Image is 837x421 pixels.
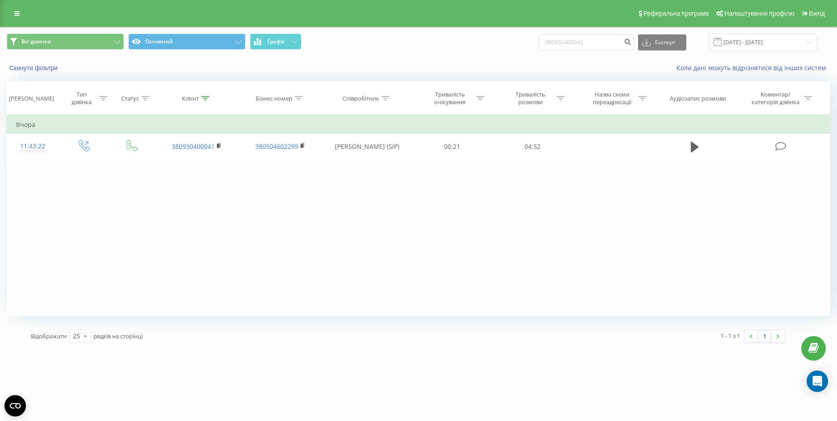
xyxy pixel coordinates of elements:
span: Реферальна програма [643,10,709,17]
div: Тривалість розмови [507,91,554,106]
button: Скинути фільтри [7,64,62,72]
td: [PERSON_NAME] (SIP) [322,134,412,160]
div: Тривалість очікування [426,91,474,106]
div: Назва схеми переадресації [588,91,636,106]
div: 1 - 1 з 1 [721,331,740,340]
a: 380504602299 [255,142,298,151]
span: Налаштування профілю [724,10,794,17]
td: Вчора [7,116,830,134]
div: Співробітник [342,95,379,102]
div: Бізнес номер [256,95,292,102]
td: 04:52 [492,134,573,160]
div: Тип дзвінка [66,91,97,106]
div: 25 [73,332,80,341]
button: Графік [250,34,301,50]
input: Пошук за номером [539,34,634,51]
span: Всі дзвінки [21,38,51,45]
div: Статус [121,95,139,102]
div: [PERSON_NAME] [9,95,54,102]
span: Відображати [31,332,67,340]
td: 00:21 [412,134,492,160]
a: Коли дані можуть відрізнятися вiд інших систем [676,63,830,72]
div: Open Intercom Messenger [807,370,828,392]
div: Коментар/категорія дзвінка [749,91,802,106]
div: 11:43:22 [16,138,50,155]
span: рядків на сторінці [93,332,143,340]
button: Всі дзвінки [7,34,124,50]
a: 380930400041 [172,142,215,151]
div: Клієнт [182,95,199,102]
span: Вихід [809,10,825,17]
a: 1 [758,330,771,342]
button: Експорт [638,34,686,51]
button: Open CMP widget [4,395,26,417]
span: Графік [267,38,285,45]
div: Аудіозапис розмови [670,95,726,102]
button: Основний [128,34,245,50]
